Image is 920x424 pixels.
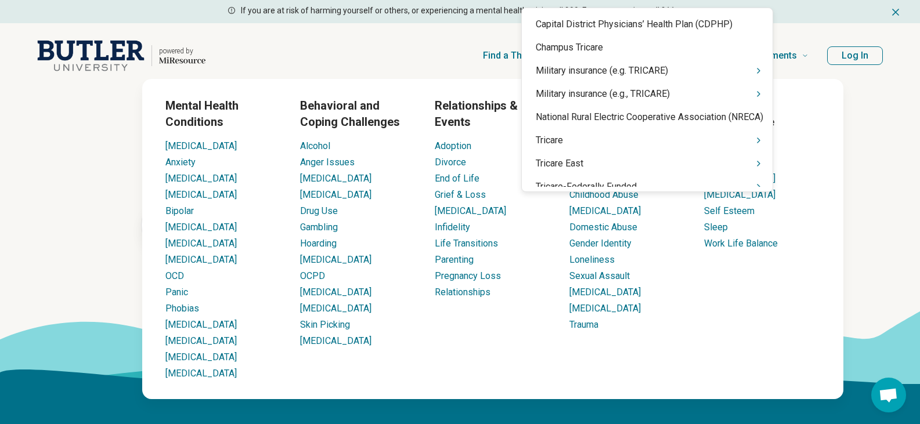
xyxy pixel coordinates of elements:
a: Pregnancy Loss [435,270,501,281]
h3: Mental Health Conditions [165,97,282,130]
a: Gambling [300,222,338,233]
span: Find a Therapist [483,48,551,64]
div: Military insurance (e.g., TRICARE) [522,82,773,106]
a: Panic [165,287,188,298]
a: [MEDICAL_DATA] [569,303,641,314]
div: Open chat [871,378,906,412]
a: Divorce [435,157,466,168]
a: End of Life [435,173,479,184]
a: Skin Picking [300,319,350,330]
a: [MEDICAL_DATA] [165,351,237,363]
a: Sexual Assault [569,270,630,281]
a: Phobias [165,303,199,314]
p: If you are at risk of harming yourself or others, or experiencing a mental health crisis, call 98... [241,5,677,17]
div: Tricare [522,129,773,152]
a: [MEDICAL_DATA] [165,335,237,346]
a: Sleep [704,222,728,233]
a: Drug Use [300,205,338,216]
a: Adoption [435,140,471,151]
a: Grief & Loss [435,189,486,200]
h3: Behavioral and Coping Challenges [300,97,416,130]
a: [MEDICAL_DATA] [165,319,237,330]
div: Tricare East [522,152,773,175]
a: OCPD [300,270,325,281]
a: [MEDICAL_DATA] [569,287,641,298]
a: [MEDICAL_DATA] [165,238,237,249]
a: Alcohol [300,140,330,151]
div: Military insurance (e.g. TRICARE) [522,59,773,82]
div: Capital District Physicians’ Health Plan (CDPHP) [522,13,773,36]
a: [MEDICAL_DATA] [300,173,371,184]
a: Loneliness [569,254,615,265]
a: Bipolar [165,205,194,216]
a: Relationships [435,287,490,298]
a: Trauma [569,319,598,330]
a: [MEDICAL_DATA] [435,205,506,216]
a: [MEDICAL_DATA] [704,189,775,200]
p: powered by [159,46,205,56]
a: [MEDICAL_DATA] [300,189,371,200]
a: OCD [165,270,184,281]
a: [MEDICAL_DATA] [300,335,371,346]
div: Tricare-Federally Funded [522,175,773,198]
a: [MEDICAL_DATA] [165,368,237,379]
a: Parenting [435,254,474,265]
a: [MEDICAL_DATA] [300,254,371,265]
a: [MEDICAL_DATA] [165,222,237,233]
a: [MEDICAL_DATA] [300,303,371,314]
a: [MEDICAL_DATA] [165,140,237,151]
a: Gender Identity [569,238,632,249]
a: Life Transitions [435,238,498,249]
button: Log In [827,46,883,65]
a: Childhood Abuse [569,189,638,200]
a: Anger Issues [300,157,355,168]
div: Suggestions [522,13,773,187]
a: Anxiety [165,157,196,168]
a: Domestic Abuse [569,222,637,233]
a: Self Esteem [704,205,755,216]
a: Infidelity [435,222,470,233]
a: Hoarding [300,238,337,249]
a: [MEDICAL_DATA] [300,287,371,298]
a: [MEDICAL_DATA] [165,254,237,265]
a: [MEDICAL_DATA] [165,173,237,184]
button: Dismiss [890,5,901,19]
a: Home page [37,37,205,74]
div: National Rural Electric Cooperative Association (NRECA) [522,106,773,129]
a: [MEDICAL_DATA] [569,205,641,216]
div: Champus Tricare [522,36,773,59]
a: [MEDICAL_DATA] [165,189,237,200]
h3: Relationships & Life Events [435,97,551,130]
a: Work Life Balance [704,238,778,249]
